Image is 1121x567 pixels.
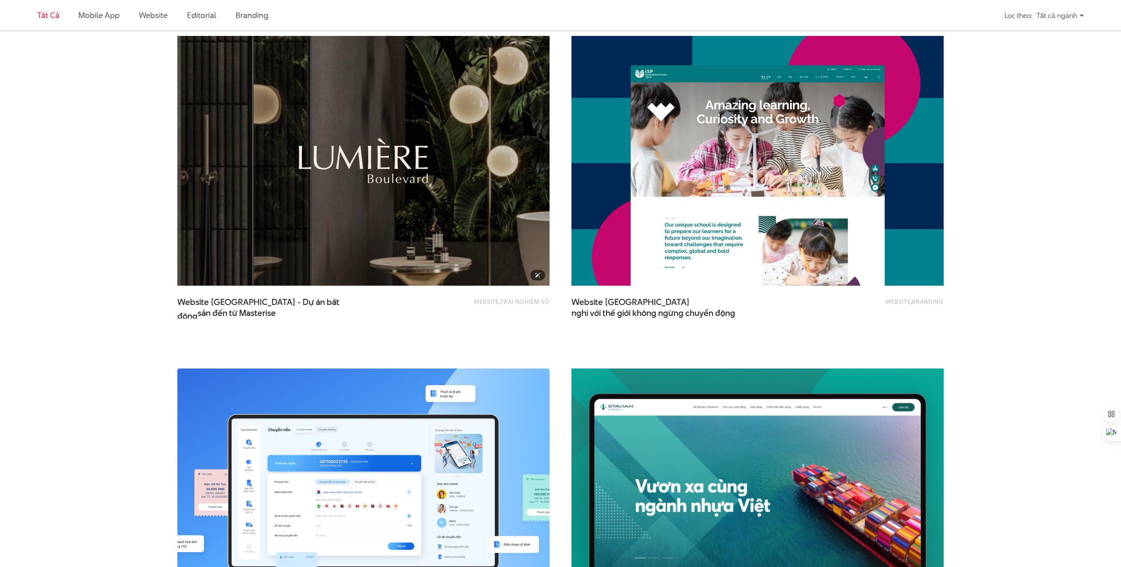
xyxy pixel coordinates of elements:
span: nghi với thế giới không ngừng chuyển động [571,308,735,319]
a: Website [GEOGRAPHIC_DATA]nghi với thế giới không ngừng chuyển động [571,297,747,319]
div: , [401,297,550,314]
span: sản đến từ Masterise [197,308,276,319]
img: Website Lumiere Boulevard dự án bất động sản [159,24,568,298]
a: Website [474,298,499,305]
img: Thiết kế WebsiteTrường Quốc tế Westlink [571,36,944,286]
span: Website [GEOGRAPHIC_DATA] [571,297,747,319]
span: Website [GEOGRAPHIC_DATA] - Dự án bất động [177,297,353,319]
div: , [795,297,944,314]
a: Website [139,10,168,21]
a: Editorial [187,10,216,21]
a: Branding [236,10,268,21]
a: Trải nghiệm số [501,298,550,305]
a: Branding [912,298,944,305]
a: Website [885,298,911,305]
a: Website [GEOGRAPHIC_DATA] - Dự án bất độngsản đến từ Masterise [177,297,353,319]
